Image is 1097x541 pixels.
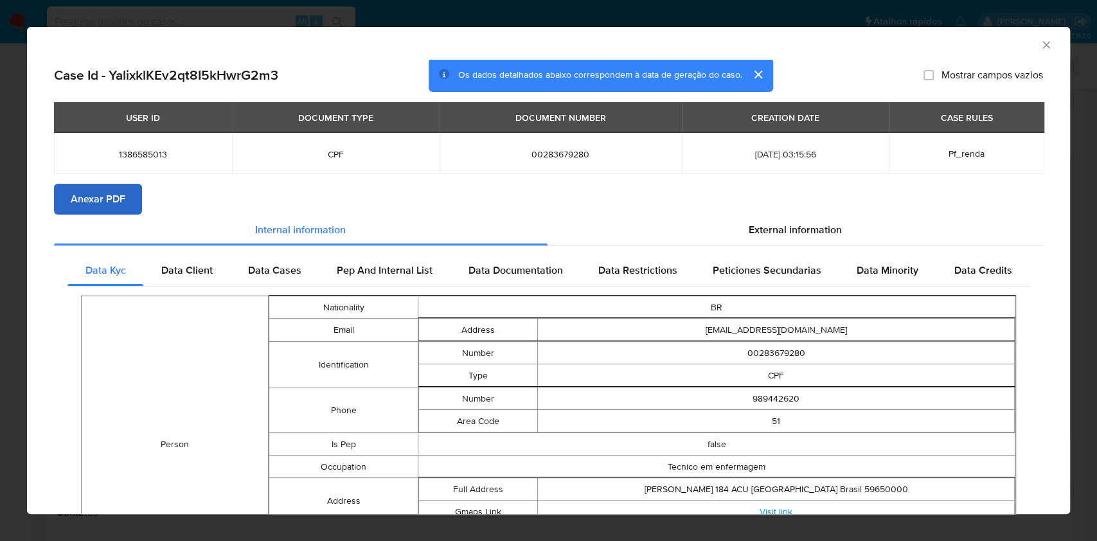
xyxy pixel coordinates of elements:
[923,70,934,80] input: Mostrar campos vazios
[161,263,213,278] span: Data Client
[932,107,1000,129] div: CASE RULES
[598,263,677,278] span: Data Restrictions
[713,263,821,278] span: Peticiones Secundarias
[538,319,1015,341] td: [EMAIL_ADDRESS][DOMAIN_NAME]
[1040,39,1051,50] button: Fechar a janela
[118,107,168,129] div: USER ID
[468,263,562,278] span: Data Documentation
[54,184,142,215] button: Anexar PDF
[255,222,346,237] span: Internal information
[247,148,424,160] span: CPF
[290,107,381,129] div: DOCUMENT TYPE
[269,456,418,478] td: Occupation
[749,222,842,237] span: External information
[941,69,1043,82] span: Mostrar campos vazios
[538,410,1015,432] td: 51
[85,263,126,278] span: Data Kyc
[71,185,125,213] span: Anexar PDF
[455,148,666,160] span: 00283679280
[248,263,301,278] span: Data Cases
[418,296,1015,319] td: BR
[742,59,773,90] button: cerrar
[508,107,614,129] div: DOCUMENT NUMBER
[538,387,1015,410] td: 989442620
[458,69,742,82] span: Os dados detalhados abaixo correspondem à data de geração do caso.
[538,364,1015,387] td: CPF
[269,433,418,456] td: Is Pep
[269,296,418,319] td: Nationality
[269,319,418,342] td: Email
[419,410,538,432] td: Area Code
[419,387,538,410] td: Number
[54,67,278,84] h2: Case Id - YalixklKEv2qt8I5kHwrG2m3
[269,387,418,433] td: Phone
[269,478,418,524] td: Address
[54,215,1043,245] div: Detailed info
[419,319,538,341] td: Address
[269,342,418,387] td: Identification
[760,505,792,518] a: Visit link
[419,364,538,387] td: Type
[949,147,985,160] span: Pf_renda
[857,263,918,278] span: Data Minority
[419,501,538,523] td: Gmaps Link
[538,342,1015,364] td: 00283679280
[419,478,538,501] td: Full Address
[697,148,874,160] span: [DATE] 03:15:56
[337,263,433,278] span: Pep And Internal List
[419,342,538,364] td: Number
[418,456,1015,478] td: Tecnico em enfermagem
[538,478,1015,501] td: [PERSON_NAME] 184 ACU [GEOGRAPHIC_DATA] Brasil 59650000
[418,433,1015,456] td: false
[954,263,1012,278] span: Data Credits
[67,255,1030,286] div: Detailed internal info
[69,148,217,160] span: 1386585013
[27,27,1070,514] div: closure-recommendation-modal
[744,107,827,129] div: CREATION DATE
